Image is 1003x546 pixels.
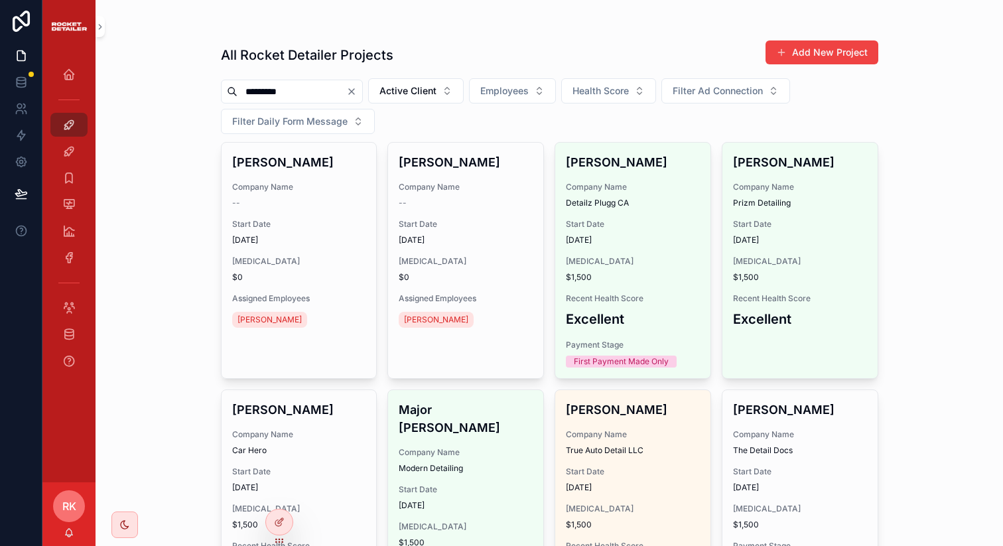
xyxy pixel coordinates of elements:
span: Recent Health Score [733,293,867,304]
a: [PERSON_NAME] [399,312,474,328]
span: Payment Stage [566,340,700,350]
span: [MEDICAL_DATA] [232,504,366,514]
h4: [PERSON_NAME] [232,401,366,419]
span: Active Client [379,84,436,98]
h4: [PERSON_NAME] [232,153,366,171]
span: Company Name [733,429,867,440]
h4: [PERSON_NAME] [733,401,867,419]
h4: [PERSON_NAME] [566,401,700,419]
span: Car Hero [232,445,366,456]
span: Filter Ad Connection [673,84,763,98]
span: $1,500 [733,272,867,283]
button: Select Button [221,109,375,134]
span: $1,500 [232,519,366,530]
button: Select Button [561,78,656,103]
button: Select Button [469,78,556,103]
span: Company Name [232,429,366,440]
span: $1,500 [566,272,700,283]
span: -- [399,198,407,208]
span: [MEDICAL_DATA] [399,521,533,532]
span: [DATE] [399,235,533,245]
span: Filter Daily Form Message [232,115,348,128]
span: [DATE] [566,482,700,493]
a: [PERSON_NAME]Company Name--Start Date[DATE][MEDICAL_DATA]$0Assigned Employees[PERSON_NAME] [221,142,377,379]
span: Detailz Plugg CA [566,198,700,208]
a: [PERSON_NAME]Company NameDetailz Plugg CAStart Date[DATE][MEDICAL_DATA]$1,500Recent Health ScoreE... [555,142,711,379]
span: [DATE] [399,500,533,511]
span: True Auto Detail LLC [566,445,700,456]
span: [MEDICAL_DATA] [566,256,700,267]
h3: Excellent [566,309,700,329]
span: [DATE] [733,235,867,245]
span: Start Date [733,219,867,230]
div: First Payment Made Only [574,356,669,368]
span: [PERSON_NAME] [404,314,468,325]
span: [DATE] [733,482,867,493]
span: RK [62,498,76,514]
span: -- [232,198,240,208]
span: [MEDICAL_DATA] [399,256,533,267]
button: Select Button [368,78,464,103]
span: Recent Health Score [566,293,700,304]
span: Company Name [566,182,700,192]
h1: All Rocket Detailer Projects [221,46,393,64]
h4: [PERSON_NAME] [399,153,533,171]
span: Modern Detailing [399,463,533,474]
button: Add New Project [766,40,878,64]
span: Start Date [232,466,366,477]
button: Select Button [661,78,790,103]
a: [PERSON_NAME]Company NamePrizm DetailingStart Date[DATE][MEDICAL_DATA]$1,500Recent Health ScoreEx... [722,142,878,379]
h4: [PERSON_NAME] [733,153,867,171]
span: Assigned Employees [232,293,366,304]
span: [DATE] [232,235,366,245]
span: Company Name [232,182,366,192]
span: Company Name [566,429,700,440]
span: [DATE] [566,235,700,245]
span: Assigned Employees [399,293,533,304]
span: Start Date [566,219,700,230]
span: [MEDICAL_DATA] [733,256,867,267]
div: scrollable content [42,53,96,390]
h3: Excellent [733,309,867,329]
span: Prizm Detailing [733,198,867,208]
span: Start Date [733,466,867,477]
span: Company Name [399,447,533,458]
h4: [PERSON_NAME] [566,153,700,171]
a: [PERSON_NAME]Company Name--Start Date[DATE][MEDICAL_DATA]$0Assigned Employees[PERSON_NAME] [387,142,544,379]
span: Start Date [399,219,533,230]
span: Company Name [399,182,533,192]
a: [PERSON_NAME] [232,312,307,328]
span: Employees [480,84,529,98]
span: [MEDICAL_DATA] [232,256,366,267]
span: $0 [232,272,366,283]
span: $1,500 [733,519,867,530]
span: Start Date [232,219,366,230]
span: The Detail Docs [733,445,867,456]
span: [MEDICAL_DATA] [733,504,867,514]
span: Start Date [566,466,700,477]
span: [MEDICAL_DATA] [566,504,700,514]
span: Company Name [733,182,867,192]
span: Health Score [572,84,629,98]
img: App logo [50,19,88,34]
span: [PERSON_NAME] [237,314,302,325]
span: [DATE] [232,482,366,493]
button: Clear [346,86,362,97]
span: $1,500 [566,519,700,530]
h4: Major [PERSON_NAME] [399,401,533,437]
span: $0 [399,272,533,283]
span: Start Date [399,484,533,495]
